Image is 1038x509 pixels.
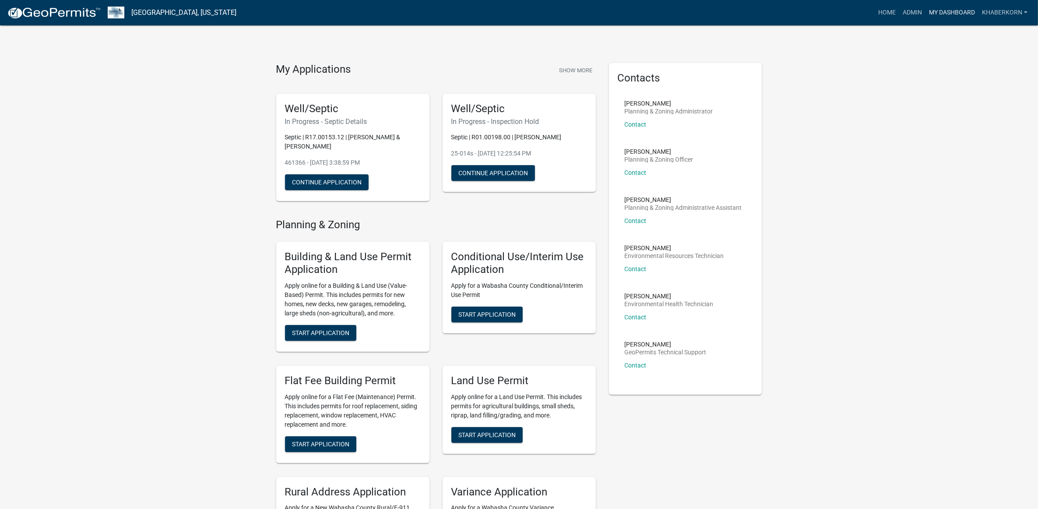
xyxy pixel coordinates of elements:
p: Planning & Zoning Officer [625,156,693,163]
a: [GEOGRAPHIC_DATA], [US_STATE] [131,5,236,20]
button: Start Application [285,325,356,341]
img: Wabasha County, Minnesota [108,7,124,18]
p: Planning & Zoning Administrator [625,108,713,114]
button: Start Application [285,436,356,452]
h5: Variance Application [451,486,587,498]
p: [PERSON_NAME] [625,245,724,251]
p: Environmental Health Technician [625,301,714,307]
h5: Well/Septic [451,103,587,115]
p: [PERSON_NAME] [625,197,742,203]
a: Contact [625,265,647,272]
a: Contact [625,121,647,128]
span: Start Application [458,431,516,438]
p: Apply online for a Building & Land Use (Value-Based) Permit. This includes permits for new homes,... [285,281,421,318]
p: GeoPermits Technical Support [625,349,707,355]
p: [PERSON_NAME] [625,293,714,299]
a: Contact [625,362,647,369]
a: khaberkorn [978,4,1031,21]
a: Contact [625,169,647,176]
button: Show More [556,63,596,78]
h5: Well/Septic [285,103,421,115]
button: Start Application [451,427,523,443]
h5: Contacts [618,72,753,85]
h5: Building & Land Use Permit Application [285,251,421,276]
a: Contact [625,314,647,321]
p: Apply online for a Flat Fee (Maintenance) Permit. This includes permits for roof replacement, sid... [285,392,421,429]
button: Continue Application [451,165,535,181]
p: 25-014s - [DATE] 12:25:54 PM [451,149,587,158]
h5: Flat Fee Building Permit [285,375,421,387]
button: Start Application [451,307,523,322]
a: Admin [899,4,925,21]
p: Planning & Zoning Administrative Assistant [625,205,742,211]
p: Apply online for a Land Use Permit. This includes permits for agricultural buildings, small sheds... [451,392,587,420]
p: 461366 - [DATE] 3:38:59 PM [285,158,421,167]
p: [PERSON_NAME] [625,148,693,155]
span: Start Application [292,440,349,447]
h5: Conditional Use/Interim Use Application [451,251,587,276]
h4: My Applications [276,63,351,76]
button: Continue Application [285,174,369,190]
h6: In Progress - Inspection Hold [451,117,587,126]
a: Contact [625,217,647,224]
span: Start Application [292,329,349,336]
p: [PERSON_NAME] [625,100,713,106]
p: [PERSON_NAME] [625,341,707,347]
h6: In Progress - Septic Details [285,117,421,126]
h5: Land Use Permit [451,375,587,387]
p: Apply for a Wabasha County Conditional/Interim Use Permit [451,281,587,300]
span: Start Application [458,311,516,318]
a: My Dashboard [925,4,978,21]
p: Septic | R17.00153.12 | [PERSON_NAME] & [PERSON_NAME] [285,133,421,151]
p: Environmental Resources Technician [625,253,724,259]
p: Septic | R01.00198.00 | [PERSON_NAME] [451,133,587,142]
h4: Planning & Zoning [276,219,596,231]
h5: Rural Address Application [285,486,421,498]
a: Home [875,4,899,21]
